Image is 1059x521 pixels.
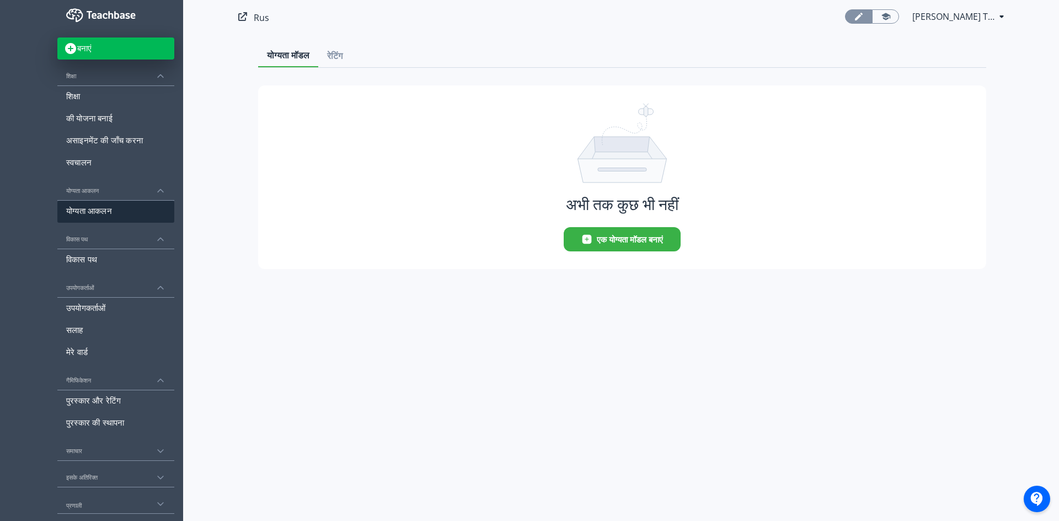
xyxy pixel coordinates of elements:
a: सलाह [57,320,174,342]
a: की योजना बनाई [57,108,174,130]
span: Виталий Техническая Teachbase [912,10,995,23]
a: पुरस्कार की स्थापना [57,412,174,434]
button: एक योग्यता मॉडल बनाएं [564,227,681,251]
div: योग्यता आकलन [57,174,174,201]
div: गैमिफिकेशन [57,364,174,390]
a: योग्यता आकलन [57,201,174,223]
div: शिक्षा [57,60,174,86]
a: स्वचालन [57,152,174,174]
a: छात्र मोड पर स्विच करें [872,9,899,24]
div: विकास पथ [57,223,174,249]
a: उपयोगकर्ताओं [57,298,174,320]
a: असाइनमेंट की जाँच करना [57,130,174,152]
div: समाचार [57,434,174,461]
span: रेटिंग [327,49,343,62]
a: विकास पथ [57,249,174,271]
a: शिक्षा [57,86,174,108]
div: इसके अतिरिक्त [57,461,174,487]
span: योग्यता मॉडल [267,49,309,62]
div: उपयोगकर्ताओं [57,271,174,298]
a: पुरस्कार और रेटिंग [57,390,174,412]
span: अभी तक कुछ भी नहीं [566,196,678,214]
a: मेरे वार्ड [57,342,174,364]
button: बनाएं [57,37,174,60]
a: Rus [254,12,269,24]
div: प्रणाली [57,487,174,514]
